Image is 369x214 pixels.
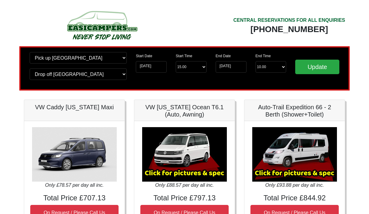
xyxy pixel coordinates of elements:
[30,194,119,202] h4: Total Price £707.13
[295,60,339,74] input: Update
[142,127,227,182] img: VW California Ocean T6.1 (Auto, Awning)
[32,127,117,182] img: VW Caddy California Maxi
[140,104,229,118] h5: VW [US_STATE] Ocean T6.1 (Auto, Awning)
[136,53,152,59] label: Start Date
[155,183,214,188] i: Only £88.57 per day all inc.
[233,24,345,35] div: [PHONE_NUMBER]
[256,53,271,59] label: End Time
[216,61,247,73] input: Return Date
[44,8,159,42] img: campers-checkout-logo.png
[30,104,119,111] h5: VW Caddy [US_STATE] Maxi
[233,17,345,24] div: CENTRAL RESERVATIONS FOR ALL ENQUIRIES
[216,53,231,59] label: End Date
[252,127,337,182] img: Auto-Trail Expedition 66 - 2 Berth (Shower+Toilet)
[45,183,104,188] i: Only £78.57 per day all inc.
[140,194,229,202] h4: Total Price £797.13
[176,53,192,59] label: Start Time
[265,183,324,188] i: Only £93.88 per day all inc.
[250,194,339,202] h4: Total Price £844.92
[136,61,167,73] input: Start Date
[250,104,339,118] h5: Auto-Trail Expedition 66 - 2 Berth (Shower+Toilet)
